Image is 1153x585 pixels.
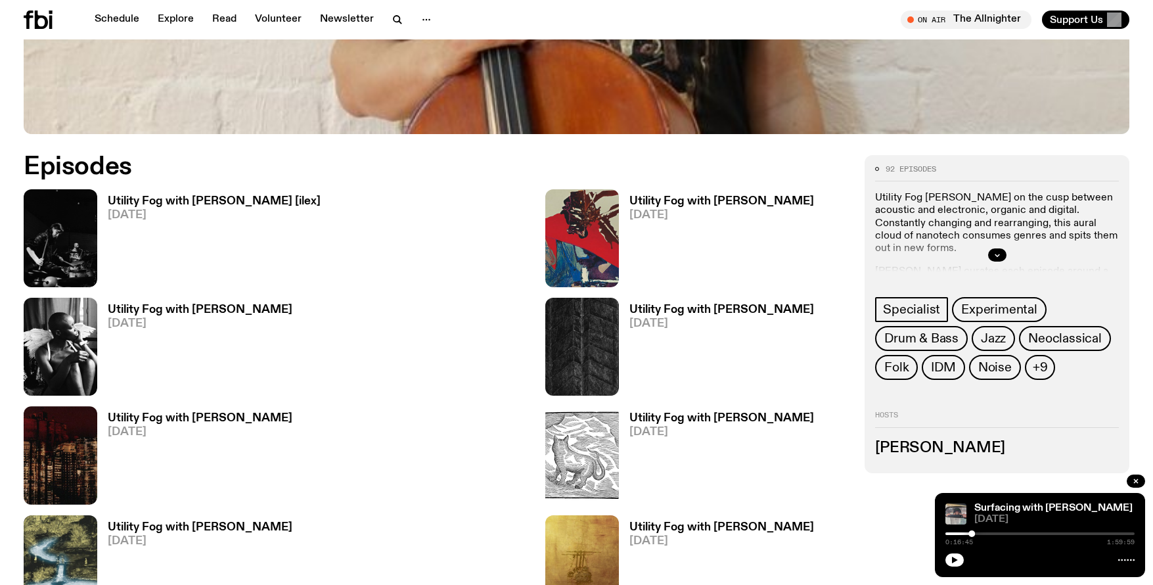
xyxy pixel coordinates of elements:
h2: Episodes [24,155,828,179]
span: [DATE] [108,318,292,329]
a: Newsletter [312,11,382,29]
h3: Utility Fog with [PERSON_NAME] [108,304,292,316]
img: Cover of Giuseppe Ielasi's album "an insistence on material vol.2" [545,298,619,396]
a: Specialist [875,297,948,322]
span: [DATE] [629,210,814,221]
h3: Utility Fog with [PERSON_NAME] [108,413,292,424]
h3: [PERSON_NAME] [875,441,1119,456]
a: Utility Fog with [PERSON_NAME][DATE] [619,196,814,287]
span: Drum & Bass [884,331,959,346]
span: IDM [931,360,955,375]
p: Utility Fog [PERSON_NAME] on the cusp between acoustic and electronic, organic and digital. Const... [875,192,1119,255]
span: Jazz [981,331,1006,346]
h3: Utility Fog with [PERSON_NAME] [629,522,814,533]
span: 0:16:45 [945,539,973,546]
a: Explore [150,11,202,29]
a: Utility Fog with [PERSON_NAME][DATE] [97,413,292,504]
a: Drum & Bass [875,326,968,351]
span: [DATE] [108,536,292,547]
img: Cover to Mikoo's album It Floats [545,189,619,287]
button: Support Us [1042,11,1129,29]
a: Read [204,11,244,29]
span: 92 episodes [886,166,936,173]
span: Experimental [961,302,1037,317]
img: Cover to (SAFETY HAZARD) مخاطر السلامة by electroneya, MARTINA and TNSXORDS [24,406,97,504]
span: Folk [884,360,909,375]
span: Noise [978,360,1012,375]
span: +9 [1033,360,1048,375]
a: Neoclassical [1019,326,1111,351]
span: [DATE] [108,427,292,438]
a: Schedule [87,11,147,29]
a: Surfacing with [PERSON_NAME] [974,503,1133,513]
span: [DATE] [629,427,814,438]
span: Neoclassical [1028,331,1102,346]
h2: Hosts [875,411,1119,427]
a: Utility Fog with [PERSON_NAME] [ilex][DATE] [97,196,321,287]
span: [DATE] [629,536,814,547]
h3: Utility Fog with [PERSON_NAME] [629,304,814,316]
img: Cover of Ho99o9's album Tomorrow We Escape [24,298,97,396]
a: Utility Fog with [PERSON_NAME][DATE] [97,304,292,396]
button: On AirThe Allnighter [901,11,1031,29]
a: Experimental [952,297,1047,322]
button: +9 [1025,355,1056,380]
a: IDM [922,355,964,380]
a: Noise [969,355,1021,380]
span: [DATE] [974,515,1135,525]
span: Specialist [883,302,940,317]
h3: Utility Fog with [PERSON_NAME] [629,196,814,207]
h3: Utility Fog with [PERSON_NAME] [108,522,292,533]
a: Utility Fog with [PERSON_NAME][DATE] [619,413,814,504]
img: Cover for Kansai Bruises by Valentina Magaletti & YPY [545,406,619,504]
a: Utility Fog with [PERSON_NAME][DATE] [619,304,814,396]
span: 1:59:59 [1107,539,1135,546]
a: Volunteer [247,11,309,29]
span: Support Us [1050,14,1103,26]
h3: Utility Fog with [PERSON_NAME] [629,413,814,424]
span: [DATE] [108,210,321,221]
img: Image by Billy Zammit [24,189,97,287]
a: Folk [875,355,918,380]
h3: Utility Fog with [PERSON_NAME] [ilex] [108,196,321,207]
span: [DATE] [629,318,814,329]
a: Jazz [972,326,1015,351]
